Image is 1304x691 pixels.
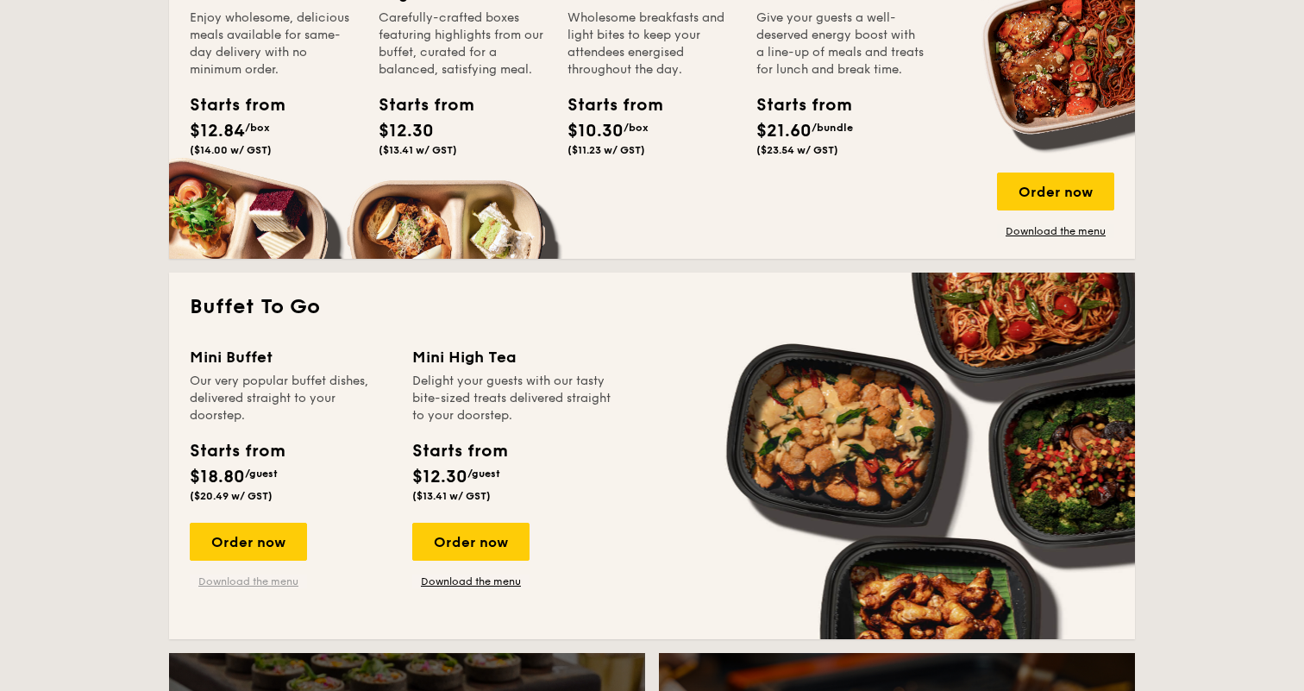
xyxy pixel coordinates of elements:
[190,373,392,424] div: Our very popular buffet dishes, delivered straight to your doorstep.
[245,468,278,480] span: /guest
[624,122,649,134] span: /box
[812,122,853,134] span: /bundle
[190,144,272,156] span: ($14.00 w/ GST)
[190,121,245,141] span: $12.84
[567,121,624,141] span: $10.30
[245,122,270,134] span: /box
[379,121,434,141] span: $12.30
[567,92,645,118] div: Starts from
[379,144,457,156] span: ($13.41 w/ GST)
[379,9,547,79] div: Carefully-crafted boxes featuring highlights from our buffet, curated for a balanced, satisfying ...
[412,523,530,561] div: Order now
[379,92,456,118] div: Starts from
[997,173,1114,210] div: Order now
[467,468,500,480] span: /guest
[190,467,245,487] span: $18.80
[190,490,273,502] span: ($20.49 w/ GST)
[190,523,307,561] div: Order now
[412,490,491,502] span: ($13.41 w/ GST)
[412,345,614,369] div: Mini High Tea
[412,438,506,464] div: Starts from
[756,9,925,79] div: Give your guests a well-deserved energy boost with a line-up of meals and treats for lunch and br...
[412,373,614,424] div: Delight your guests with our tasty bite-sized treats delivered straight to your doorstep.
[756,121,812,141] span: $21.60
[997,224,1114,238] a: Download the menu
[756,144,838,156] span: ($23.54 w/ GST)
[190,92,267,118] div: Starts from
[190,575,307,588] a: Download the menu
[190,293,1114,321] h2: Buffet To Go
[412,467,467,487] span: $12.30
[412,575,530,588] a: Download the menu
[567,144,645,156] span: ($11.23 w/ GST)
[190,9,358,79] div: Enjoy wholesome, delicious meals available for same-day delivery with no minimum order.
[190,438,284,464] div: Starts from
[756,92,834,118] div: Starts from
[567,9,736,79] div: Wholesome breakfasts and light bites to keep your attendees energised throughout the day.
[190,345,392,369] div: Mini Buffet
